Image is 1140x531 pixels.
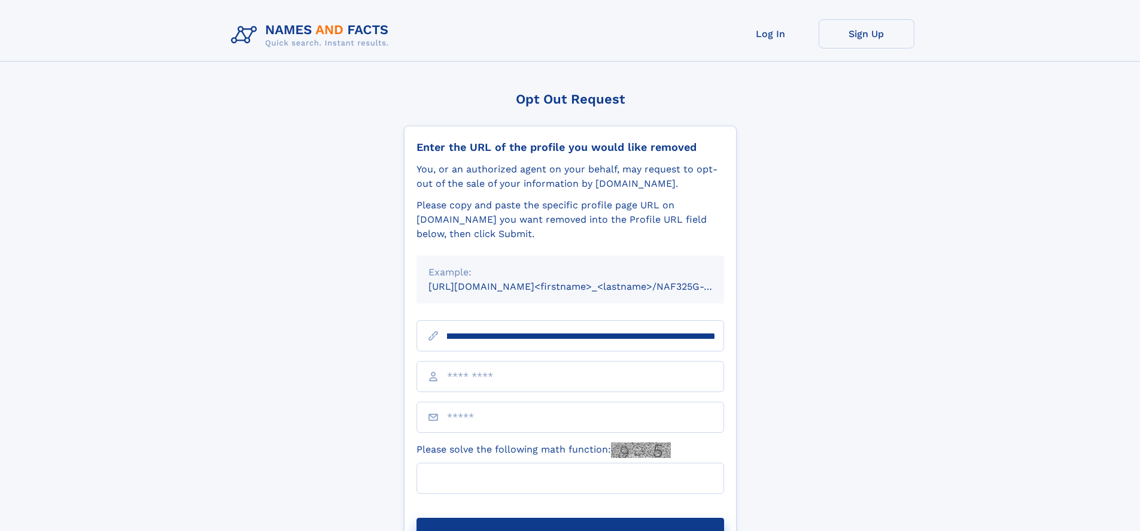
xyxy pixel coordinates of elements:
[417,162,724,191] div: You, or an authorized agent on your behalf, may request to opt-out of the sale of your informatio...
[723,19,819,48] a: Log In
[819,19,914,48] a: Sign Up
[417,141,724,154] div: Enter the URL of the profile you would like removed
[404,92,737,107] div: Opt Out Request
[428,265,712,280] div: Example:
[428,281,747,292] small: [URL][DOMAIN_NAME]<firstname>_<lastname>/NAF325G-xxxxxxxx
[417,198,724,241] div: Please copy and paste the specific profile page URL on [DOMAIN_NAME] you want removed into the Pr...
[226,19,399,51] img: Logo Names and Facts
[417,442,671,458] label: Please solve the following math function:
